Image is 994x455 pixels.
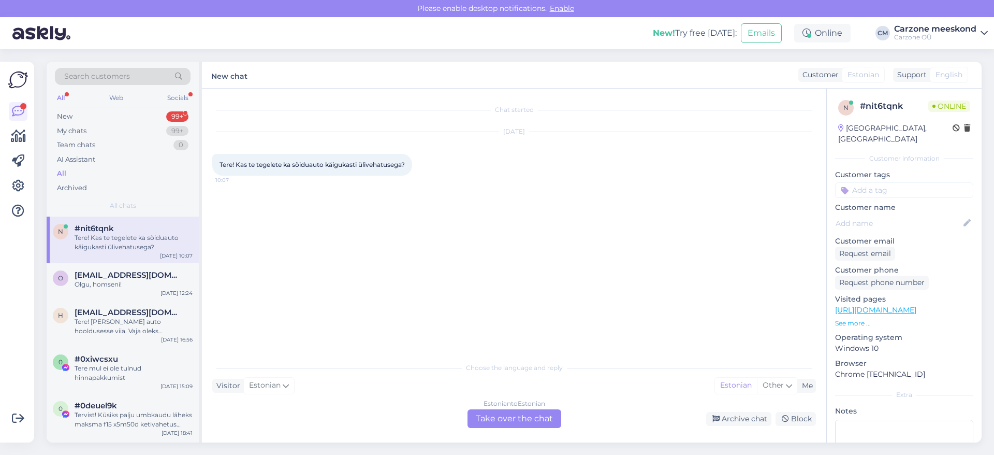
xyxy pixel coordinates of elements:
p: Customer name [835,202,973,213]
div: Online [794,24,851,42]
input: Add name [836,218,961,229]
span: n [843,104,849,111]
div: Socials [165,91,191,105]
p: Customer phone [835,265,973,276]
div: Block [776,412,816,426]
span: 10:07 [215,176,254,184]
div: [DATE] [212,127,816,136]
div: 0 [173,140,188,150]
div: [DATE] 10:07 [160,252,193,260]
div: Me [798,380,813,391]
div: Web [107,91,125,105]
span: #0deuel9k [75,401,117,410]
div: Tervist! Küsiks palju umbkaudu läheks maksma f15 x5m50d ketivahetus läbisõit tiksus just 200k km ... [75,410,193,429]
div: Carzone OÜ [894,33,976,41]
div: Tere mul ei ole tulnud hinnapakkumist [75,364,193,382]
div: All [55,91,67,105]
span: English [935,69,962,80]
span: h [58,311,63,319]
a: Carzone meeskondCarzone OÜ [894,25,988,41]
div: Estonian to Estonian [484,399,545,408]
div: Carzone meeskond [894,25,976,33]
label: New chat [211,68,247,82]
p: Windows 10 [835,343,973,354]
p: Customer email [835,236,973,247]
span: All chats [110,201,136,210]
p: Chrome [TECHNICAL_ID] [835,369,973,380]
p: See more ... [835,319,973,328]
div: Customer information [835,154,973,163]
div: Request email [835,247,895,261]
div: Tere! Kas te tegelete ka sõiduauto käigukasti ülivehatusega? [75,233,193,252]
div: Extra [835,390,973,400]
p: Operating system [835,332,973,343]
div: # nit6tqnk [860,100,928,112]
span: Other [763,380,784,390]
div: [GEOGRAPHIC_DATA], [GEOGRAPHIC_DATA] [838,123,953,145]
div: AI Assistant [57,154,95,165]
div: Request phone number [835,276,929,290]
div: Visitor [212,380,240,391]
div: Try free [DATE]: [653,27,737,39]
div: Choose the language and reply [212,363,816,373]
div: All [57,168,66,179]
div: New [57,111,72,122]
p: Browser [835,358,973,369]
button: Emails [741,23,782,43]
div: [DATE] 16:56 [161,336,193,344]
div: My chats [57,126,86,136]
span: Search customers [64,71,130,82]
span: Online [928,101,970,112]
div: Archive chat [706,412,771,426]
div: Support [893,69,927,80]
div: Customer [798,69,839,80]
span: Estonian [847,69,879,80]
div: CM [875,26,890,40]
b: New! [653,28,675,38]
span: oidekivi@gmail.com [75,271,182,280]
div: [DATE] 18:41 [162,429,193,437]
div: Archived [57,183,87,193]
div: Team chats [57,140,95,150]
p: Notes [835,406,973,417]
div: Estonian [715,378,757,393]
span: Enable [547,4,577,13]
span: n [58,227,63,235]
a: [URL][DOMAIN_NAME] [835,305,916,315]
img: Askly Logo [8,70,28,90]
div: [DATE] 12:24 [160,289,193,297]
div: Take over the chat [467,409,561,428]
span: hanskristjan66@gmail.com [75,308,182,317]
div: [DATE] 15:09 [160,382,193,390]
div: Olgu, homseni! [75,280,193,289]
span: Estonian [249,380,281,391]
span: o [58,274,63,282]
span: Tere! Kas te tegelete ka sõiduauto käigukasti ülivehatusega? [220,161,405,168]
span: 0 [59,358,63,366]
div: 99+ [166,126,188,136]
span: #0xiwcsxu [75,354,118,364]
span: #nit6tqnk [75,224,114,233]
span: 0 [59,405,63,413]
p: Visited pages [835,294,973,305]
div: 99+ [166,111,188,122]
input: Add a tag [835,182,973,198]
div: Tere! [PERSON_NAME] auto hooldusesse viia. Vaja oleks õlivahetust ja üleüldist diagnostikat, sest... [75,317,193,336]
p: Customer tags [835,169,973,180]
div: Chat started [212,105,816,115]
